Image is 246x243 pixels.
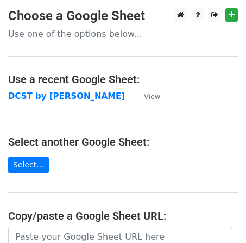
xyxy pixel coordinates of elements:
[144,92,160,101] small: View
[8,8,238,24] h3: Choose a Google Sheet
[8,91,125,101] a: DCST by [PERSON_NAME]
[8,135,238,148] h4: Select another Google Sheet:
[8,28,238,40] p: Use one of the options below...
[8,209,238,222] h4: Copy/paste a Google Sheet URL:
[8,73,238,86] h4: Use a recent Google Sheet:
[133,91,160,101] a: View
[8,157,49,173] a: Select...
